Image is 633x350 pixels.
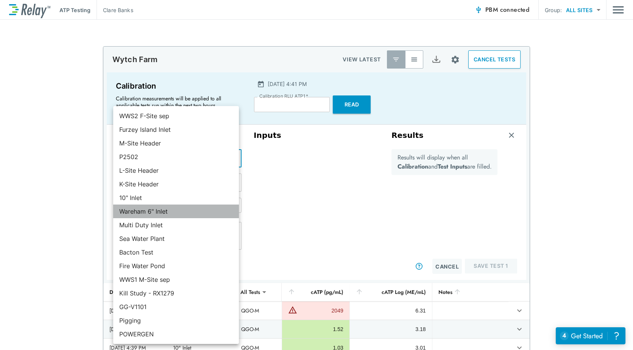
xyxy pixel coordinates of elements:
li: Sea Water Plant [113,232,239,245]
li: Multi Duty Inlet [113,218,239,232]
li: Wareham 6" Inlet [113,205,239,218]
iframe: Resource center [556,327,625,344]
li: L-Site Header [113,164,239,177]
li: POWERGEN [113,327,239,341]
li: GG-V1101 [113,300,239,314]
li: K-Site Header [113,177,239,191]
li: M-Site Header [113,136,239,150]
li: P2502 [113,150,239,164]
li: WWS1 M-Site sep [113,273,239,286]
li: Kill Study - RX1279 [113,286,239,300]
li: Pigging [113,314,239,327]
li: WWS2 F-Site sep [113,109,239,123]
li: Fire Water Pond [113,259,239,273]
li: Bacton Test [113,245,239,259]
li: 10" Inlet [113,191,239,205]
li: Furzey Island Inlet [113,123,239,136]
